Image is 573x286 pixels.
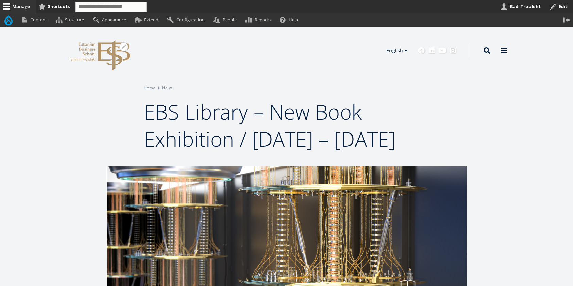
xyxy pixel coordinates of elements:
a: Instagram [450,47,456,54]
a: Facebook [418,47,425,54]
a: Structure [53,13,90,26]
a: Help [277,13,304,26]
a: People [210,13,242,26]
a: Linkedin [428,47,435,54]
span: EBS Library – New Book Exhibition / [DATE] – [DATE] [144,98,395,153]
button: Open configuration options [119,42,128,51]
a: Reports [243,13,277,26]
a: Youtube [438,47,446,54]
a: News [162,85,173,91]
button: Vertical orientation [560,13,573,26]
a: Appearance [90,13,132,26]
a: Content [18,13,53,26]
a: Home [144,85,155,91]
a: Extend [132,13,164,26]
a: Configuration [164,13,210,26]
